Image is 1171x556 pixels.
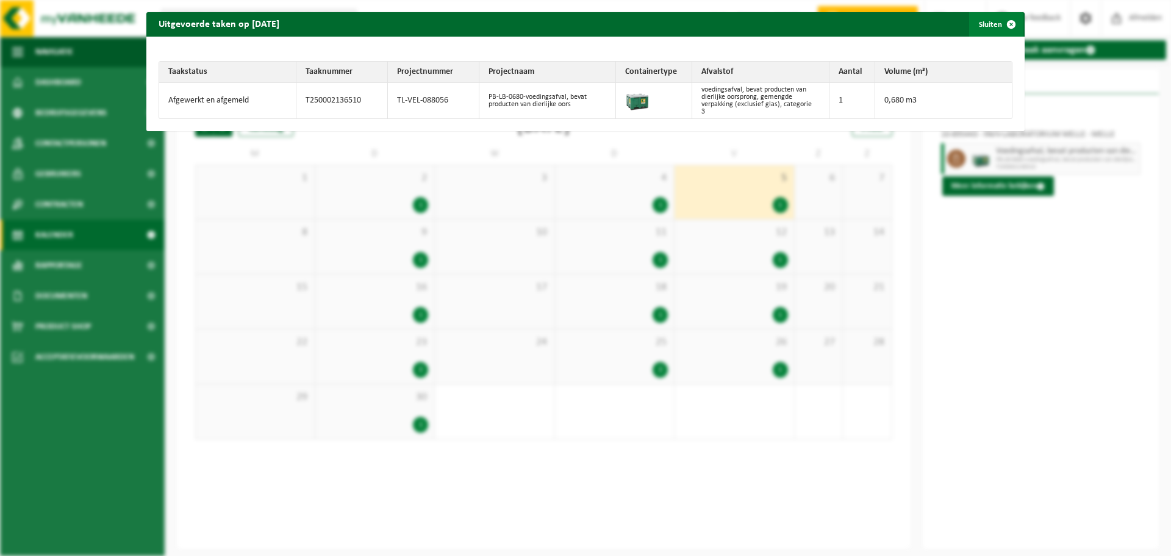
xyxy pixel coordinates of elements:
[479,62,617,83] th: Projectnaam
[388,83,479,118] td: TL-VEL-088056
[146,12,292,35] h2: Uitgevoerde taken op [DATE]
[829,83,875,118] td: 1
[388,62,479,83] th: Projectnummer
[296,62,388,83] th: Taaknummer
[829,62,875,83] th: Aantal
[159,62,296,83] th: Taakstatus
[616,62,692,83] th: Containertype
[969,12,1023,37] button: Sluiten
[875,83,1012,118] td: 0,680 m3
[692,83,829,118] td: voedingsafval, bevat producten van dierlijke oorsprong, gemengde verpakking (exclusief glas), cat...
[479,83,617,118] td: PB-LB-0680-voedingsafval, bevat producten van dierlijke oors
[625,87,650,112] img: PB-LB-0680-HPE-GN-01
[159,83,296,118] td: Afgewerkt en afgemeld
[875,62,1012,83] th: Volume (m³)
[692,62,829,83] th: Afvalstof
[296,83,388,118] td: T250002136510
